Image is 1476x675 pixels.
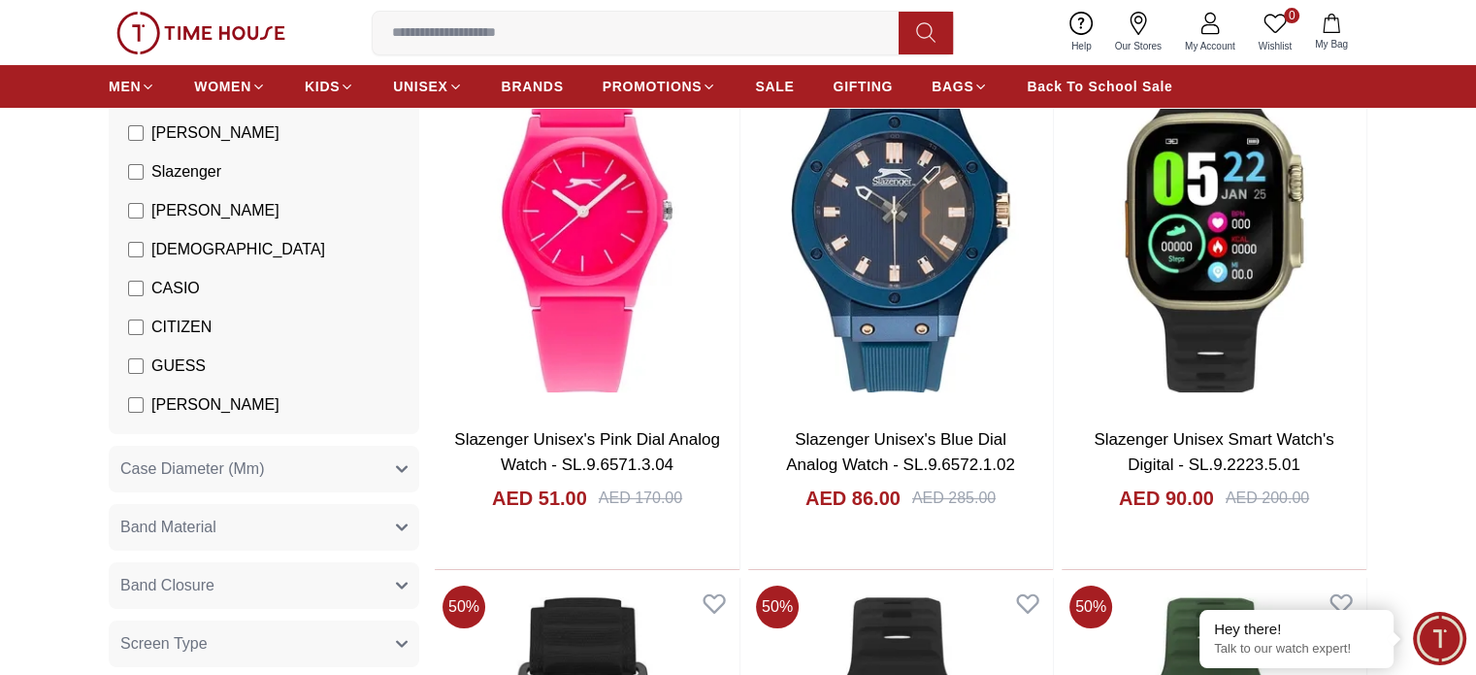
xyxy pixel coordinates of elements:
span: 50 % [756,586,799,628]
span: [DEMOGRAPHIC_DATA] [151,238,325,261]
input: [PERSON_NAME] [128,125,144,141]
span: 50 % [443,586,485,628]
span: [PERSON_NAME] [151,121,279,145]
span: GUESS [151,354,206,378]
a: Slazenger Unisex's Blue Dial Analog Watch - SL.9.6572.1.02 [786,430,1015,474]
a: 0Wishlist [1247,8,1303,57]
input: Slazenger [128,164,144,180]
img: Slazenger Unisex's Blue Dial Analog Watch - SL.9.6572.1.02 [748,11,1053,412]
span: Wishlist [1251,39,1299,53]
span: Case Diameter (Mm) [120,457,264,481]
button: Band Closure [109,562,419,609]
input: GUESS [128,358,144,374]
span: Help [1064,39,1099,53]
span: KIDS [305,77,340,96]
a: Slazenger Unisex Smart Watch's Digital - SL.9.2223.5.01 [1094,430,1333,474]
h4: AED 51.00 [492,485,587,512]
span: SALE [755,77,794,96]
a: PROMOTIONS [603,69,717,104]
input: CASIO [128,281,144,296]
span: BAGS [932,77,973,96]
span: 50 % [1069,586,1112,628]
span: BRANDS [502,77,564,96]
span: MEN [109,77,141,96]
input: [PERSON_NAME] [128,397,144,413]
img: Slazenger Unisex Smart Watch's Digital - SL.9.2223.5.01 [1062,11,1366,412]
h4: AED 90.00 [1119,485,1214,512]
span: WOMEN [194,77,251,96]
span: 0 [1284,8,1299,23]
div: AED 285.00 [912,487,996,510]
span: UNISEX [393,77,447,96]
a: SALE [755,69,794,104]
a: BRANDS [502,69,564,104]
a: MEN [109,69,155,104]
a: Back To School Sale [1027,69,1172,104]
span: Slazenger [151,160,221,184]
h4: AED 86.00 [805,485,901,512]
span: GIFTING [833,77,893,96]
a: Slazenger Unisex's Pink Dial Analog Watch - SL.9.6571.3.04 [454,430,720,474]
span: [PERSON_NAME] [151,393,279,417]
div: Hey there! [1214,620,1379,639]
button: My Bag [1303,10,1360,55]
span: Screen Type [120,632,208,656]
a: KIDS [305,69,354,104]
button: Band Material [109,504,419,551]
div: Chat Widget [1413,612,1466,665]
button: Case Diameter (Mm) [109,446,419,492]
span: Band Material [120,516,216,539]
span: PROMOTIONS [603,77,703,96]
span: Band Closure [120,574,214,597]
input: [DEMOGRAPHIC_DATA] [128,242,144,257]
span: [PERSON_NAME] [151,199,279,222]
input: CITIZEN [128,320,144,335]
span: My Account [1177,39,1243,53]
a: WOMEN [194,69,266,104]
a: UNISEX [393,69,462,104]
input: [PERSON_NAME] [128,203,144,219]
a: Our Stores [1103,8,1173,57]
span: Our Stores [1107,39,1169,53]
a: Help [1060,8,1103,57]
img: Slazenger Unisex's Pink Dial Analog Watch - SL.9.6571.3.04 [435,11,739,412]
p: Talk to our watch expert! [1214,641,1379,658]
a: BAGS [932,69,988,104]
img: ... [116,12,285,54]
span: Police [151,432,194,456]
span: My Bag [1307,37,1356,51]
div: AED 200.00 [1226,487,1309,510]
span: CITIZEN [151,316,212,339]
span: CASIO [151,277,200,300]
div: AED 170.00 [599,487,682,510]
span: Back To School Sale [1027,77,1172,96]
button: Screen Type [109,621,419,667]
a: GIFTING [833,69,893,104]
